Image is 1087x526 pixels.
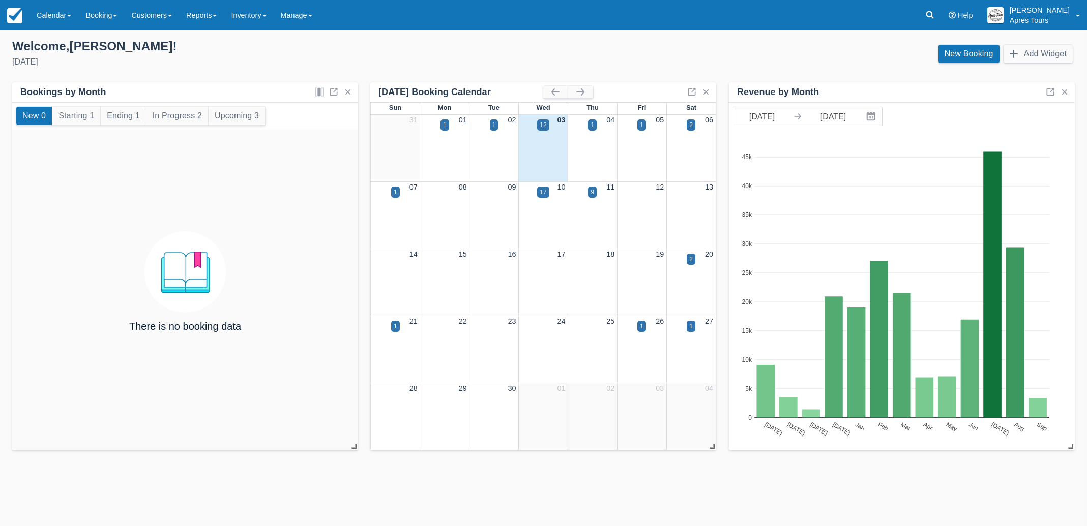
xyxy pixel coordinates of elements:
[557,317,565,325] a: 24
[508,250,516,258] a: 16
[378,86,543,98] div: [DATE] Booking Calendar
[459,384,467,392] a: 29
[640,120,643,130] div: 1
[409,384,418,392] a: 28
[640,322,643,331] div: 1
[958,11,973,19] span: Help
[459,250,467,258] a: 15
[586,104,599,111] span: Thu
[656,183,664,191] a: 12
[209,107,265,125] button: Upcoming 3
[459,183,467,191] a: 08
[146,107,208,125] button: In Progress 2
[686,104,696,111] span: Sat
[389,104,401,111] span: Sun
[129,321,241,332] h4: There is no booking data
[557,183,565,191] a: 10
[394,322,397,331] div: 1
[987,7,1004,23] img: A1
[1004,45,1073,63] button: Add Widget
[409,250,418,258] a: 14
[508,317,516,325] a: 23
[492,120,496,130] div: 1
[7,8,22,23] img: checkfront-main-nav-mini-logo.png
[656,384,664,392] a: 03
[459,317,467,325] a: 22
[438,104,452,111] span: Mon
[705,183,713,191] a: 13
[656,250,664,258] a: 19
[101,107,145,125] button: Ending 1
[606,116,614,124] a: 04
[459,116,467,124] a: 01
[705,384,713,392] a: 04
[591,188,594,197] div: 9
[805,107,862,126] input: End Date
[591,120,594,130] div: 1
[606,317,614,325] a: 25
[689,255,693,264] div: 2
[938,45,1000,63] a: New Booking
[508,116,516,124] a: 02
[1010,15,1070,25] p: Apres Tours
[540,188,546,197] div: 17
[409,183,418,191] a: 07
[557,384,565,392] a: 01
[12,39,536,54] div: Welcome , [PERSON_NAME] !
[705,250,713,258] a: 20
[12,56,536,68] div: [DATE]
[557,250,565,258] a: 17
[606,183,614,191] a: 11
[409,317,418,325] a: 21
[689,120,693,130] div: 2
[20,86,106,98] div: Bookings by Month
[656,116,664,124] a: 05
[606,250,614,258] a: 18
[638,104,647,111] span: Fri
[409,116,418,124] a: 31
[508,183,516,191] a: 09
[862,107,882,126] button: Interact with the calendar and add the check-in date for your trip.
[557,116,565,124] a: 03
[606,384,614,392] a: 02
[488,104,500,111] span: Tue
[705,116,713,124] a: 06
[1010,5,1070,15] p: [PERSON_NAME]
[689,322,693,331] div: 1
[144,231,226,313] img: booking.png
[52,107,100,125] button: Starting 1
[705,317,713,325] a: 27
[394,188,397,197] div: 1
[508,384,516,392] a: 30
[16,107,52,125] button: New 0
[536,104,550,111] span: Wed
[443,120,447,130] div: 1
[656,317,664,325] a: 26
[949,12,956,19] i: Help
[540,120,546,130] div: 12
[733,107,790,126] input: Start Date
[737,86,819,98] div: Revenue by Month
